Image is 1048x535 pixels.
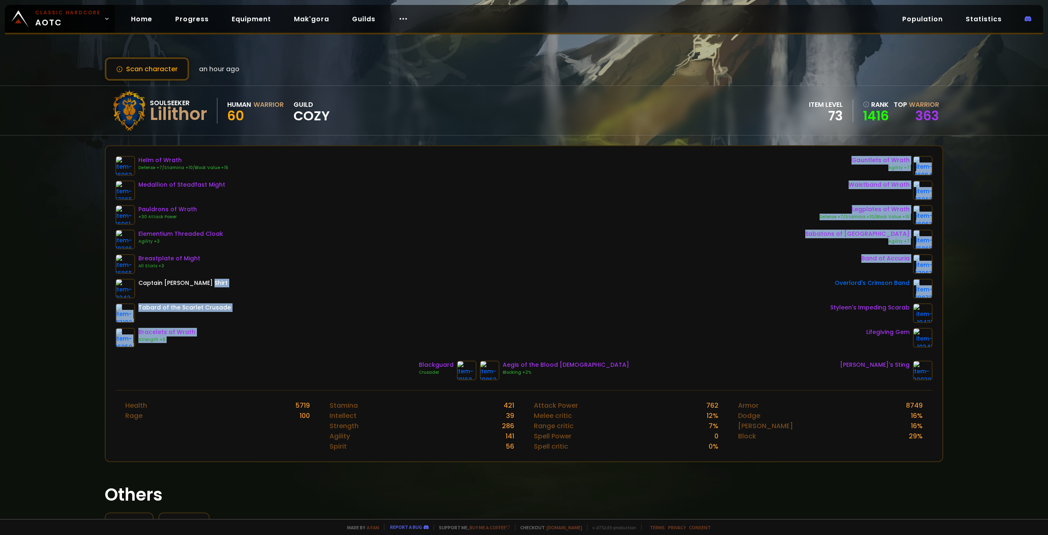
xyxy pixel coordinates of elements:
div: Blackguard [419,361,454,369]
a: Statistics [959,11,1008,27]
div: Crusader [419,369,454,376]
a: [DOMAIN_NAME] [547,524,582,530]
button: Scan character [105,57,189,81]
a: Population [896,11,949,27]
div: Strength [330,421,359,431]
div: 16 % [911,411,923,421]
div: 0 % [709,441,718,451]
div: Helm of Wrath [138,156,228,165]
div: +30 Attack Power [138,214,197,220]
img: item-19168 [457,361,477,380]
div: [PERSON_NAME]'s Sting [840,361,910,369]
div: Range critic [534,421,574,431]
a: Progress [169,11,215,27]
div: item level [809,99,843,110]
div: Aegis of the Blood [DEMOGRAPHIC_DATA] [503,361,629,369]
div: [PERSON_NAME] [738,421,793,431]
div: Medallion of Steadfast Might [138,181,225,189]
div: Styleen's Impeding Scarab [830,303,910,312]
a: Equipment [225,11,278,27]
span: 60 [227,106,244,125]
div: Defense +7/Stamina +10/Block Value +15 [820,214,910,220]
a: a fan [367,524,379,530]
img: item-16960 [913,181,933,200]
div: rank [863,99,889,110]
a: Report a bug [390,524,422,530]
div: Health [125,400,147,411]
img: item-16964 [913,156,933,176]
a: Mak'gora [287,11,336,27]
img: item-16965 [913,230,933,249]
span: AOTC [35,9,101,29]
div: 16 % [911,421,923,431]
a: 363 [915,106,939,125]
div: Defense +7/Stamina +10/Block Value +15 [138,165,228,171]
img: item-16961 [115,205,135,225]
span: Cozy [294,110,330,122]
img: item-19431 [913,303,933,323]
div: 39 [506,411,514,421]
div: Top [894,99,939,110]
span: Checkout [515,524,582,530]
div: 12 % [707,411,718,421]
img: item-23192 [115,303,135,323]
h1: Others [105,482,943,508]
div: Strength +9 [138,336,195,343]
div: 5719 [296,400,310,411]
span: Warrior [909,100,939,109]
div: Breastplate of Might [138,254,200,263]
a: Guilds [346,11,382,27]
div: Sabatons of [GEOGRAPHIC_DATA] [805,230,910,238]
span: Made by [342,524,379,530]
div: Pauldrons of Wrath [138,205,197,214]
div: Agility [330,431,350,441]
a: Privacy [668,524,686,530]
span: Support me, [434,524,510,530]
img: item-19873 [913,279,933,298]
a: Home [124,11,159,27]
div: Soulseeker [150,98,207,108]
div: Overlord's Crimson Band [835,279,910,287]
div: Spirit [330,441,347,451]
div: 0 [714,431,718,441]
div: Melee critic [534,411,572,421]
div: Band of Accuria [861,254,910,263]
div: Attack Power [534,400,578,411]
img: item-19386 [115,230,135,249]
img: item-16865 [115,254,135,274]
div: 100 [300,411,310,421]
div: Agility +7 [805,238,910,245]
img: item-17063 [913,254,933,274]
div: Elementium Threaded Cloak [138,230,223,238]
div: 762 [706,400,718,411]
a: Classic HardcoreAOTC [5,5,115,33]
a: Buy me a coffee [470,524,510,530]
div: Lilithor [150,108,207,120]
small: Classic Hardcore [35,9,101,16]
div: Intellect [330,411,357,421]
img: item-19862 [480,361,499,380]
div: Bracelets of Wrath [138,328,195,336]
div: Legplates of Wrath [820,205,910,214]
div: Spell Power [534,431,571,441]
div: Armor [738,400,759,411]
a: 1416 [863,110,889,122]
div: 56 [506,441,514,451]
div: Waistband of Wrath [849,181,910,189]
a: Consent [689,524,711,530]
div: 7 % [709,421,718,431]
span: an hour ago [199,64,239,74]
div: 141 [506,431,514,441]
img: item-17065 [115,181,135,200]
div: Gauntlets of Wrath [851,156,910,165]
div: 73 [809,110,843,122]
img: item-16963 [115,156,135,176]
div: Tabard of the Scarlet Crusade [138,303,231,312]
img: item-19341 [913,328,933,348]
div: guild [294,99,330,122]
div: Block [738,431,756,441]
div: Dodge [738,411,760,421]
img: item-16962 [913,205,933,225]
div: 29 % [909,431,923,441]
img: item-16959 [115,328,135,348]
